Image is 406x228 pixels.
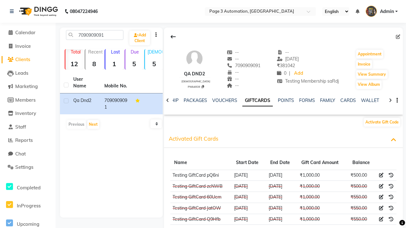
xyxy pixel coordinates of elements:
span: Activated Gift Cards [169,135,218,142]
span: -- [227,49,239,55]
div: PWA4939 [181,84,210,89]
input: Search by Name/Mobile/Email/Code [66,30,123,40]
span: Settings [15,164,33,170]
td: Testing GiftCard JatOW [170,203,232,214]
td: ₹1,000.00 [298,192,349,203]
p: Recent [88,49,103,55]
a: Add [293,69,304,78]
a: Members [2,97,54,104]
span: ₹ [277,63,280,68]
a: PACKAGES [184,98,207,103]
span: Chat [15,151,26,157]
span: Admin [380,8,394,15]
img: logo [16,3,60,20]
th: Balance [349,155,377,170]
span: -- [227,56,239,62]
a: WALLET [361,98,379,103]
button: Activate Gift Code [364,118,400,127]
img: avatar [185,49,204,68]
a: Staff [2,123,54,131]
strong: 5 [125,60,143,68]
span: 7090909091 [227,63,260,68]
span: -- [227,76,239,82]
td: [DATE] [266,203,298,214]
span: InProgress [17,203,41,209]
a: POINTS [278,98,294,103]
td: ₹550.00 [349,192,377,203]
a: VOUCHERS [212,98,237,103]
span: -- [227,69,239,75]
b: 08047224946 [70,3,98,20]
strong: 8 [85,60,103,68]
div: Back to Client [167,31,180,43]
td: ₹1,000.00 [298,203,349,214]
span: Testing Membership saRdj [277,78,339,84]
span: [DEMOGRAPHIC_DATA] [181,80,210,83]
span: Completed [17,185,41,191]
span: Upcoming [17,221,39,227]
button: Invoice [356,60,372,69]
a: CARDS [340,98,356,103]
td: ₹550.00 [349,214,377,225]
th: End Date [266,155,298,170]
button: Appointment [356,50,383,59]
td: Testing GiftCard Q9Hfb [170,214,232,225]
a: Chat [2,150,54,158]
td: ₹1,000.00 [298,181,349,192]
td: 7090909091 [101,93,132,114]
a: FORMS [299,98,315,103]
th: Name [170,155,232,170]
th: User Name [69,72,101,93]
strong: 12 [65,60,83,68]
span: [DATE] [277,56,299,62]
a: GIFTCARDS [242,95,273,106]
a: Calendar [2,29,54,36]
button: View Summary [356,70,388,79]
div: Qa Dnd2 [179,71,210,77]
td: [DATE] [232,203,266,214]
td: ₹1,000.00 [298,170,349,181]
td: ₹1,000.00 [298,214,349,225]
span: Qa Dnd2 [73,98,91,103]
span: Marketing [15,83,38,89]
span: -- [227,83,239,88]
a: Invoice [2,43,54,50]
td: ₹500.00 [349,181,377,192]
span: Inventory [15,110,36,116]
span: 0 [277,70,286,76]
p: [DEMOGRAPHIC_DATA] [147,49,163,55]
span: Invoice [15,43,31,49]
a: Leads [2,70,54,77]
a: Inventory [2,110,54,117]
span: -- [277,49,289,55]
th: Gift Card Amount [298,155,349,170]
span: | [289,70,290,77]
td: [DATE] [232,192,266,203]
span: Staff [15,124,26,130]
a: Settings [2,164,54,171]
td: [DATE] [232,214,266,225]
p: Total [68,49,83,55]
span: Calendar [15,29,36,35]
td: [DATE] [232,170,266,181]
td: ₹550.00 [349,203,377,214]
span: Members [15,97,36,103]
button: Next [87,120,99,129]
td: [DATE] [266,214,298,225]
a: Marketing [2,83,54,90]
button: View Album [356,80,382,89]
p: Due [127,49,143,55]
img: Admin [366,6,377,17]
span: Clients [15,56,30,62]
span: Reports [15,137,33,143]
a: Add Client [129,31,150,45]
th: Start Date [232,155,266,170]
p: Lost [108,49,123,55]
td: Testing GiftCard zcNWB [170,181,232,192]
td: [DATE] [266,170,298,181]
th: Mobile No. [101,72,132,93]
span: 381042 [277,63,295,68]
td: [DATE] [232,181,266,192]
td: [DATE] [266,192,298,203]
strong: 5 [145,60,163,68]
